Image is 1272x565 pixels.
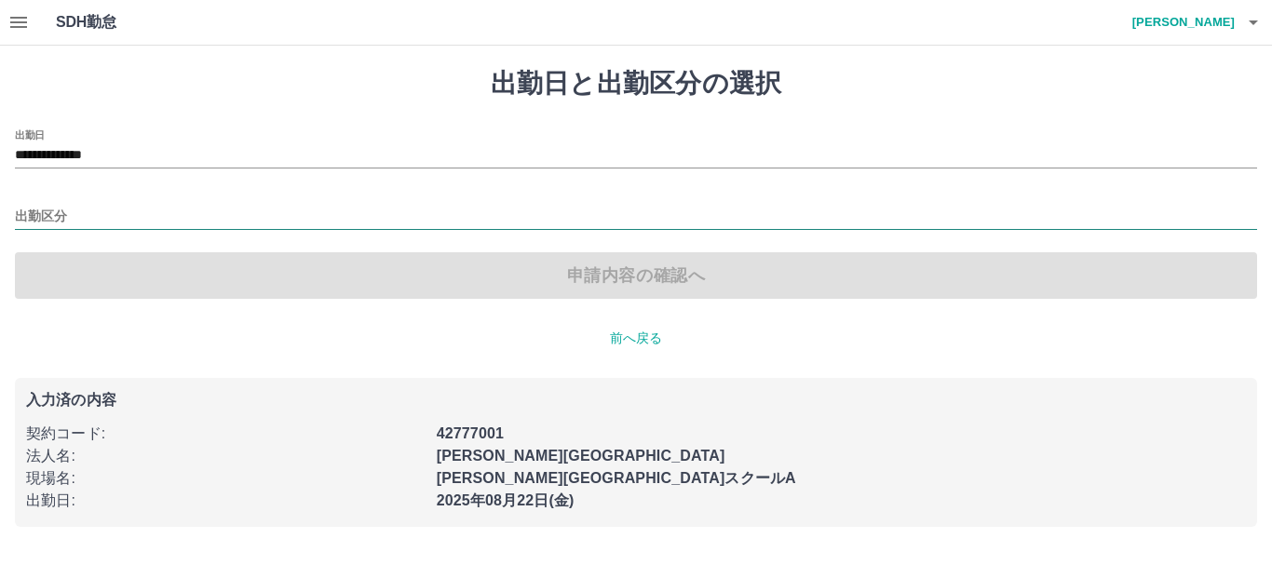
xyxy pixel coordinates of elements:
p: 前へ戻る [15,329,1257,348]
b: [PERSON_NAME][GEOGRAPHIC_DATA] [437,448,725,464]
p: 契約コード : [26,423,426,445]
b: [PERSON_NAME][GEOGRAPHIC_DATA]スクールA [437,470,796,486]
label: 出勤日 [15,128,45,141]
p: 入力済の内容 [26,393,1246,408]
b: 42777001 [437,425,504,441]
h1: 出勤日と出勤区分の選択 [15,68,1257,100]
p: 出勤日 : [26,490,426,512]
b: 2025年08月22日(金) [437,492,575,508]
p: 法人名 : [26,445,426,467]
p: 現場名 : [26,467,426,490]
